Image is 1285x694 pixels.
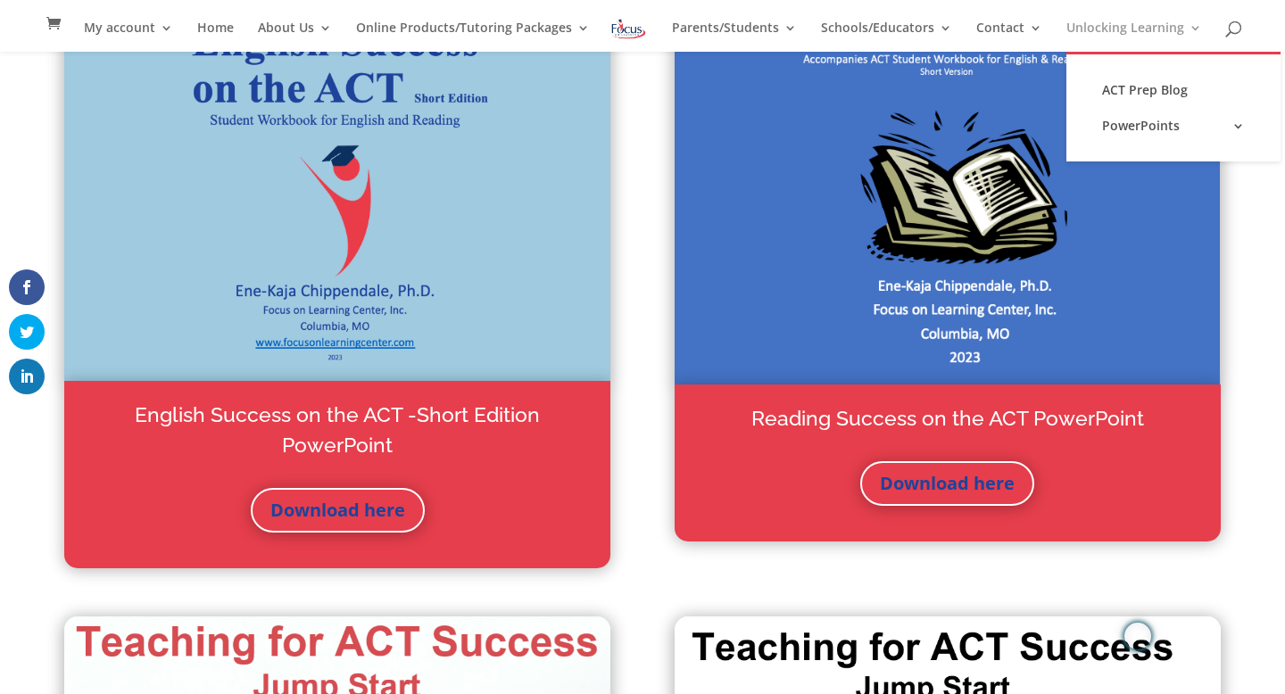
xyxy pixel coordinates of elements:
a: My account [84,21,173,52]
a: Parents/Students [672,21,797,52]
a: Unlocking Learning [1066,21,1202,52]
a: Schools/Educators [821,21,952,52]
a: ACT Prep Blog [1084,72,1263,108]
a: Online Products/Tutoring Packages [356,21,590,52]
a: Download here [860,461,1034,506]
img: Focus on Learning [609,16,647,42]
h2: English Success on the ACT -Short Edition PowerPoint [100,400,575,470]
a: Contact [976,21,1042,52]
a: Download here [251,488,425,533]
a: Home [197,21,234,52]
h2: Reading Success on the ACT PowerPoint [710,403,1185,443]
a: About Us [258,21,332,52]
a: PowerPoints [1084,108,1263,144]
